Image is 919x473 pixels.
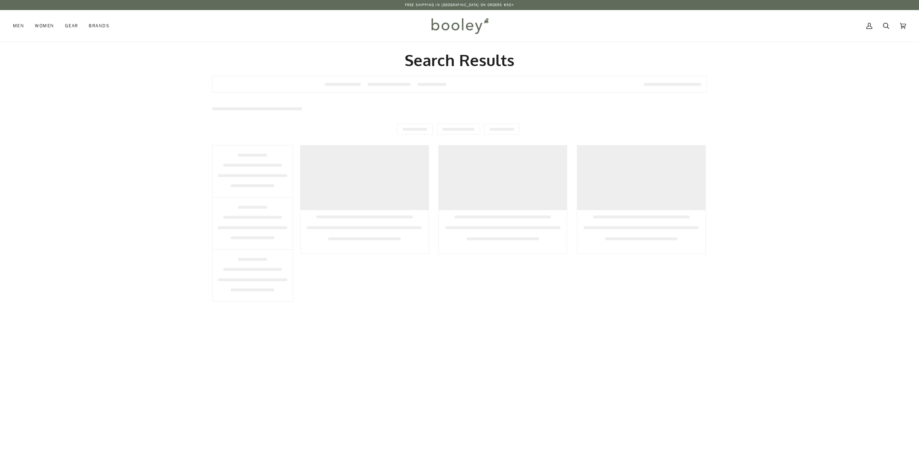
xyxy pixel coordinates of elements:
[13,10,29,42] a: Men
[35,22,54,29] span: Women
[428,15,491,36] img: Booley
[212,50,707,70] h2: Search Results
[89,22,109,29] span: Brands
[13,22,24,29] span: Men
[29,10,59,42] a: Women
[83,10,115,42] a: Brands
[65,22,78,29] span: Gear
[405,2,514,8] p: Free Shipping in [GEOGRAPHIC_DATA] on Orders €50+
[60,10,84,42] a: Gear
